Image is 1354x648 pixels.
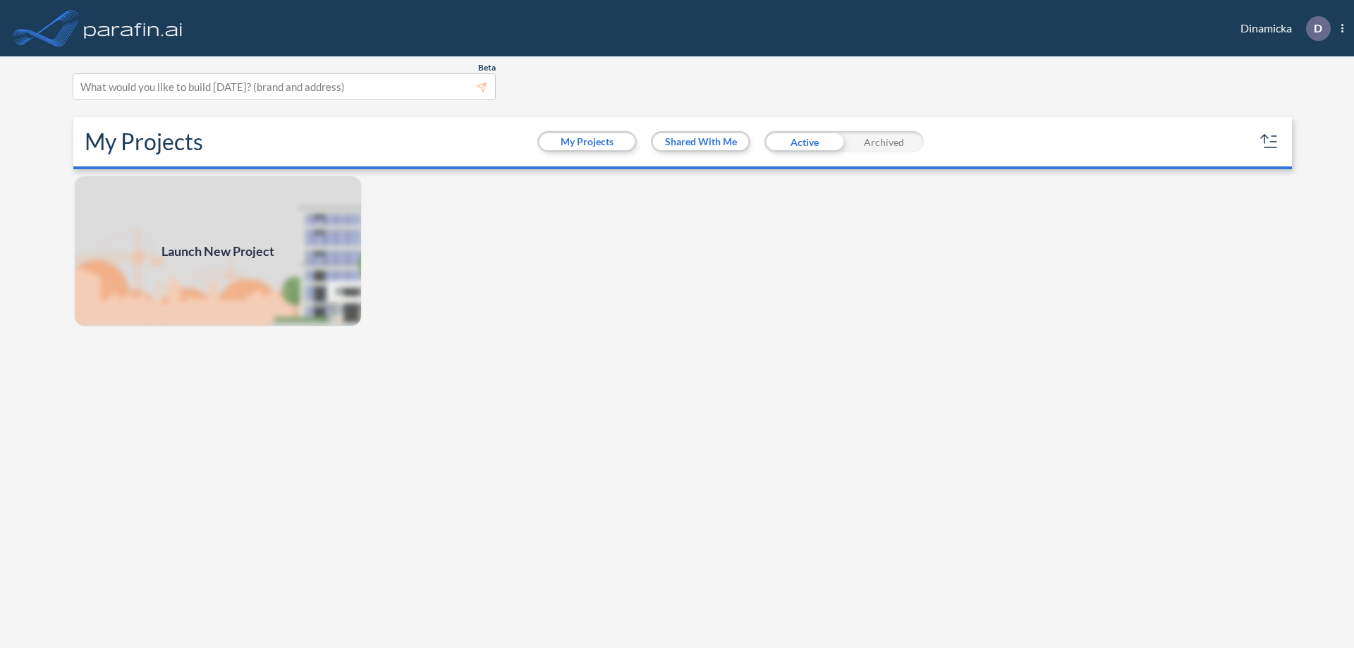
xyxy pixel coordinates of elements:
[73,175,362,327] img: add
[161,242,274,261] span: Launch New Project
[1219,16,1343,41] div: Dinamicka
[844,131,924,152] div: Archived
[85,128,203,155] h2: My Projects
[764,131,844,152] div: Active
[1258,130,1281,153] button: sort
[478,62,496,73] span: Beta
[73,175,362,327] a: Launch New Project
[81,14,185,42] img: logo
[1314,22,1322,35] p: D
[539,133,635,150] button: My Projects
[653,133,748,150] button: Shared With Me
